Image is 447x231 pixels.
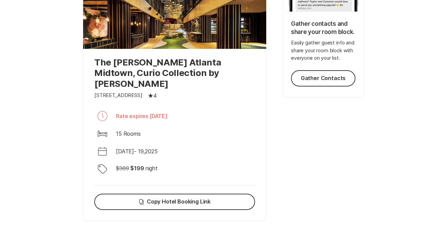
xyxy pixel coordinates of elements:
[130,164,144,172] p: $ 199
[116,112,168,120] p: Rate expires [DATE]
[94,57,255,89] p: The [PERSON_NAME] Atlanta Midtown, Curio Collection by [PERSON_NAME]
[291,70,355,86] button: Gather Contacts
[94,194,255,210] button: Copy Hotel Booking Link
[291,20,355,36] p: Gather contacts and share your room block.
[116,130,141,138] p: 15 Rooms
[291,39,355,62] p: Easily gather guest info and share your room block with everyone on your list.
[116,147,158,155] p: [DATE] - 19 , 2025
[116,164,129,172] p: $ 369
[153,92,157,100] p: 4
[145,164,158,172] p: night
[94,92,142,99] p: [STREET_ADDRESS]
